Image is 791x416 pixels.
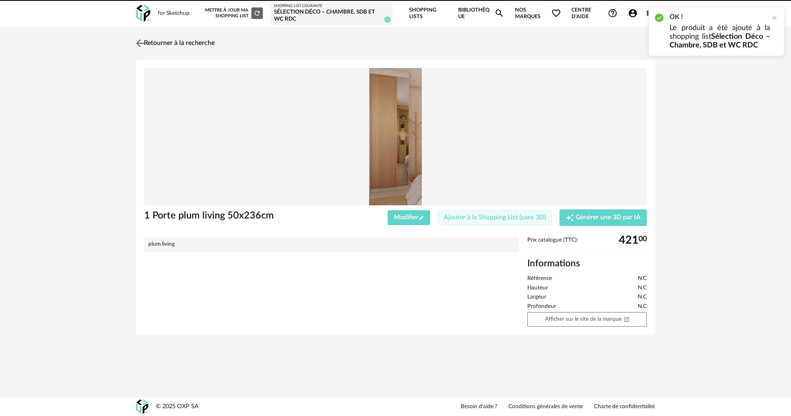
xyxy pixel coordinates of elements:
span: Modifier [394,214,424,221]
b: Sélection Déco – Chambre, SDB et WC RDC [669,33,770,49]
div: Shopping List courante [274,4,389,9]
button: Creation icon Générer une 3D par IA [559,209,647,226]
p: Le produit a été ajouté à la shopping list [669,24,770,50]
span: Profondeur [527,303,556,310]
a: Retourner à la recherche [134,34,215,52]
a: Charte de confidentialité [594,403,655,411]
h2: Informations [527,258,647,270]
div: for Sketchup [158,10,190,17]
button: Ajouter à la Shopping List (sans 3D) [438,210,552,225]
span: Account Circle icon [628,8,638,18]
img: fr [647,9,655,17]
div: © 2025 OXP SA [156,403,199,411]
img: svg+xml;base64,PHN2ZyB3aWR0aD0iMjQiIGhlaWdodD0iMjQiIHZpZXdCb3g9IjAgMCAyNCAyNCIgZmlsbD0ibm9uZSIgeG... [134,37,146,49]
div: Mettre à jour ma Shopping List [204,7,263,19]
span: Open In New icon [624,316,630,322]
span: Pencil icon [419,214,424,221]
span: Ajouter à la Shopping List (sans 3D) [444,214,546,221]
span: Hauteur [527,284,548,292]
span: Heart Outline icon [551,8,561,18]
a: Besoin d'aide ? [461,403,497,411]
span: 25 [384,16,391,23]
h2: OK ! [669,13,770,21]
img: Product pack shot [144,68,647,205]
span: Magnify icon [494,8,504,18]
span: N.C [638,284,647,292]
img: OXP [136,400,148,414]
div: 00 [619,237,647,244]
span: 421 [619,237,639,244]
a: Shopping List courante Sélection Déco – Chambre, SDB et WC RDC 25 [274,4,389,23]
span: Creation icon [566,214,574,222]
div: Sélection Déco – Chambre, SDB et WC RDC [274,9,389,23]
span: N.C [638,294,647,301]
h1: 1 Porte plum living 50x236cm [144,209,349,222]
span: Générer une 3D par IA [576,214,641,221]
div: plum living [148,241,515,248]
button: ModifierPencil icon [388,210,431,225]
span: Help Circle Outline icon [608,8,618,18]
span: Account Circle icon [628,8,641,18]
div: Prix catalogue (TTC): [527,237,647,252]
a: Conditions générales de vente [508,403,583,411]
span: Refresh icon [253,11,261,15]
span: N.C [638,275,647,282]
span: Centre d'aideHelp Circle Outline icon [571,7,617,20]
span: Référence [527,275,552,282]
a: Afficher sur le site de la marqueOpen In New icon [527,312,647,327]
img: OXP [136,5,150,22]
span: Largeur [527,294,546,301]
span: N.C [638,303,647,310]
